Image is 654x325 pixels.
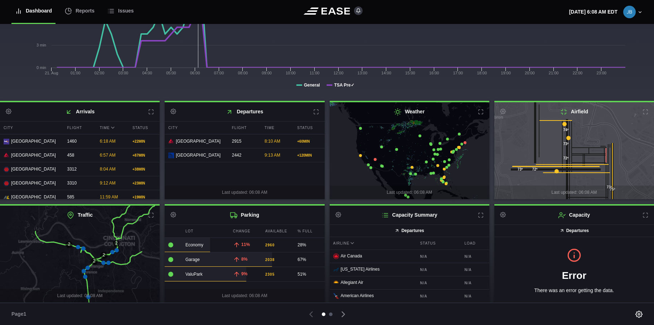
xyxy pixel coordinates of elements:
[182,225,228,237] div: Lot
[64,134,95,148] div: 1460
[341,267,380,272] span: [US_STATE] Airlines
[132,181,156,186] div: + 23 MIN
[11,194,56,200] span: [GEOGRAPHIC_DATA]
[261,122,292,134] div: Time
[241,271,247,276] span: 9%
[549,71,559,75] text: 21:00
[420,280,455,286] b: N/A
[294,122,324,134] div: Status
[297,271,321,277] div: 51%
[297,153,321,158] div: + 120 MIN
[190,71,200,75] text: 06:00
[185,257,200,262] span: Garage
[37,43,46,47] tspan: 3 min
[381,71,391,75] text: 14:00
[129,122,160,134] div: Status
[420,254,455,259] b: N/A
[506,268,643,283] h1: Error
[494,225,654,237] button: Departures
[113,240,120,247] div: 2
[165,186,324,199] div: Last updated: 06:08 AM
[176,138,221,144] span: [GEOGRAPHIC_DATA]
[71,71,81,75] text: 01:00
[96,122,127,134] div: Time
[297,256,321,263] div: 67%
[228,148,259,162] div: 2442
[132,153,156,158] div: + 87 MIN
[330,225,489,237] button: Departures
[228,122,259,134] div: Flight
[64,148,95,162] div: 458
[11,138,56,144] span: [GEOGRAPHIC_DATA]
[420,267,455,272] b: N/A
[464,254,485,259] b: N/A
[238,71,248,75] text: 08:00
[464,267,485,272] b: N/A
[100,181,116,186] span: 9:12 AM
[494,102,654,121] h2: Airfield
[165,289,324,302] div: Last updated: 06:08 AM
[229,225,260,237] div: Change
[265,153,280,158] span: 9:13 AM
[45,71,58,75] tspan: 21. Aug
[464,294,485,299] b: N/A
[100,139,116,144] span: 6:18 AM
[11,166,56,172] span: [GEOGRAPHIC_DATA]
[241,257,247,262] span: 8%
[241,242,250,247] span: 11%
[118,71,129,75] text: 03:00
[11,310,29,318] span: Page 1
[334,71,344,75] text: 12:00
[11,180,56,186] span: [GEOGRAPHIC_DATA]
[334,83,354,88] tspan: TSA Pre✓
[330,102,489,121] h2: Weather
[341,280,363,285] span: Allegiant Air
[405,71,415,75] text: 15:00
[11,152,56,158] span: [GEOGRAPHIC_DATA]
[330,206,489,225] h2: Capacity Summary
[341,253,362,258] span: Air Canada
[569,8,617,16] p: [DATE] 6:08 AM EDT
[214,71,224,75] text: 07:00
[132,139,156,144] div: + 22 MIN
[429,71,439,75] text: 16:00
[573,71,583,75] text: 22:00
[596,71,606,75] text: 23:00
[265,257,275,262] b: 2038
[294,225,324,237] div: % Full
[330,186,489,199] div: Last updated: 06:08 AM
[416,237,459,250] div: Status
[100,153,116,158] span: 6:57 AM
[165,122,227,134] div: City
[262,71,272,75] text: 09:00
[358,71,368,75] text: 13:00
[100,194,118,200] span: 11:59 AM
[262,225,292,237] div: Available
[100,167,116,172] span: 8:04 AM
[132,167,156,172] div: + 38 MIN
[477,71,487,75] text: 18:00
[185,272,203,277] span: ValuPark
[330,237,415,250] div: Airline
[64,122,95,134] div: Flight
[420,294,455,299] b: N/A
[506,287,643,294] p: There was an error getting the data.
[265,272,275,277] b: 2305
[494,186,654,199] div: Last updated: 06:08 AM
[185,242,203,247] span: Economy
[142,71,152,75] text: 04:00
[494,206,654,225] h2: Capacity
[304,83,320,88] tspan: General
[165,102,324,121] h2: Departures
[341,293,374,298] span: American Airlines
[165,206,324,225] h2: Parking
[166,71,176,75] text: 05:00
[95,71,105,75] text: 02:00
[64,190,95,204] div: 585
[176,152,221,158] span: [GEOGRAPHIC_DATA]
[453,71,463,75] text: 17:00
[461,237,489,250] div: Load
[64,176,95,190] div: 3310
[286,71,296,75] text: 10:00
[310,71,320,75] text: 11:00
